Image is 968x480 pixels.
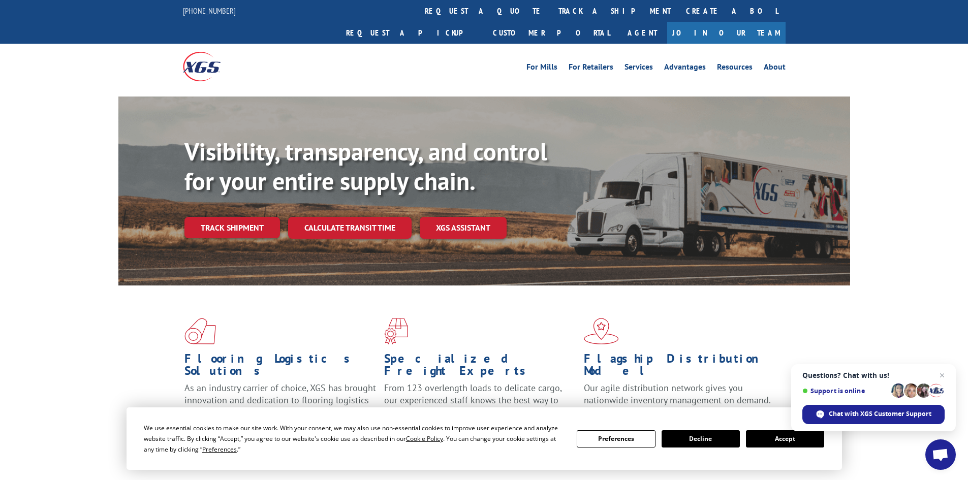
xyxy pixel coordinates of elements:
span: Chat with XGS Customer Support [829,409,931,419]
a: About [764,63,786,74]
button: Preferences [577,430,655,447]
span: Questions? Chat with us! [802,371,945,379]
div: Cookie Consent Prompt [127,407,842,470]
button: Accept [746,430,824,447]
button: Decline [662,430,740,447]
h1: Flooring Logistics Solutions [184,353,377,382]
span: Support is online [802,387,888,395]
div: We use essential cookies to make our site work. With your consent, we may also use non-essential ... [144,423,565,455]
a: Request a pickup [338,22,485,44]
b: Visibility, transparency, and control for your entire supply chain. [184,136,547,197]
img: xgs-icon-flagship-distribution-model-red [584,318,619,344]
a: [PHONE_NUMBER] [183,6,236,16]
a: Services [624,63,653,74]
a: For Retailers [569,63,613,74]
img: xgs-icon-focused-on-flooring-red [384,318,408,344]
img: xgs-icon-total-supply-chain-intelligence-red [184,318,216,344]
a: Customer Portal [485,22,617,44]
h1: Flagship Distribution Model [584,353,776,382]
a: Track shipment [184,217,280,238]
span: Cookie Policy [406,434,443,443]
a: XGS ASSISTANT [420,217,507,239]
a: Resources [717,63,753,74]
a: Join Our Team [667,22,786,44]
span: Chat with XGS Customer Support [802,405,945,424]
span: Our agile distribution network gives you nationwide inventory management on demand. [584,382,771,406]
h1: Specialized Freight Experts [384,353,576,382]
p: From 123 overlength loads to delicate cargo, our experienced staff knows the best way to move you... [384,382,576,427]
span: Preferences [202,445,237,454]
a: Advantages [664,63,706,74]
a: Open chat [925,439,956,470]
a: For Mills [526,63,557,74]
a: Calculate transit time [288,217,412,239]
a: Agent [617,22,667,44]
span: As an industry carrier of choice, XGS has brought innovation and dedication to flooring logistics... [184,382,376,418]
